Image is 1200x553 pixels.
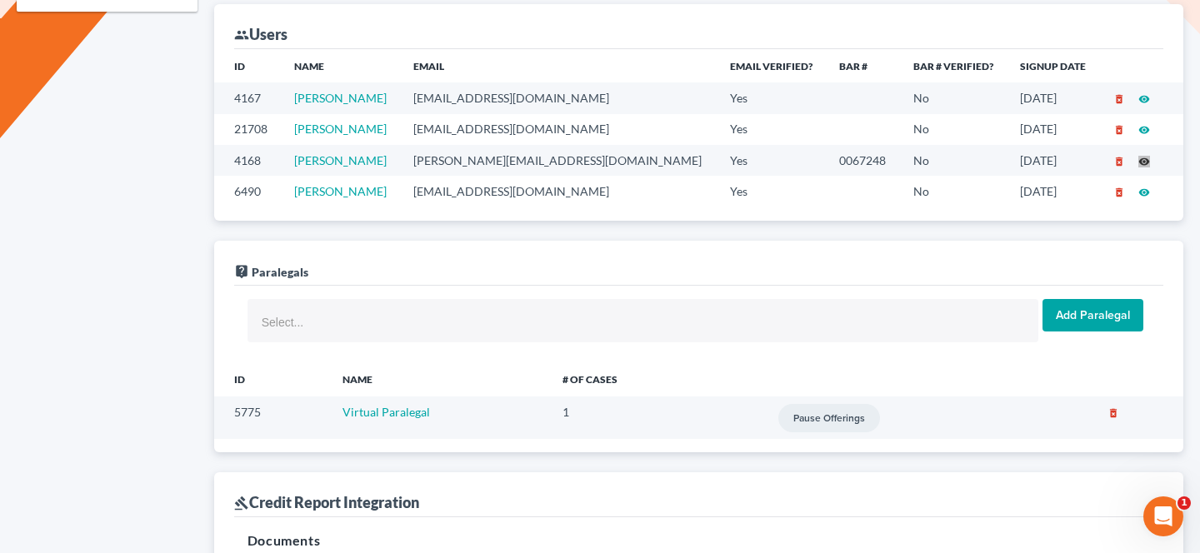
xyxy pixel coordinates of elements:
span: Paralegals [252,265,308,279]
a: visibility [1138,122,1150,136]
td: 5775 [214,396,329,439]
iframe: Intercom live chat [1143,496,1183,536]
td: [EMAIL_ADDRESS][DOMAIN_NAME] [400,82,716,113]
td: Yes [717,176,826,207]
h5: Documents [247,531,1150,551]
a: visibility [1138,91,1150,105]
i: group [234,27,249,42]
th: Bar # Verified? [900,49,1007,82]
i: delete_forever [1113,156,1125,167]
td: [DATE] [1007,176,1099,207]
td: [PERSON_NAME][EMAIL_ADDRESS][DOMAIN_NAME] [400,145,716,176]
a: delete_forever [1113,122,1125,136]
td: 21708 [214,114,281,145]
i: delete_forever [1107,407,1119,419]
i: delete_forever [1113,187,1125,198]
th: Signup Date [1007,49,1099,82]
a: [PERSON_NAME] [294,184,387,198]
i: live_help [234,264,249,279]
th: Name [281,49,401,82]
i: visibility [1138,93,1150,105]
i: delete_forever [1113,93,1125,105]
th: NAME [329,363,548,396]
td: 4168 [214,145,281,176]
input: Pause offerings [778,404,880,432]
a: [PERSON_NAME] [294,153,387,167]
td: Yes [717,114,826,145]
a: delete_forever [1113,184,1125,198]
th: ID [214,363,329,396]
div: Users [234,24,287,44]
button: delete_forever [1077,407,1150,419]
td: Yes [717,145,826,176]
a: delete_forever [1113,91,1125,105]
td: [EMAIL_ADDRESS][DOMAIN_NAME] [400,114,716,145]
td: [DATE] [1007,82,1099,113]
td: [EMAIL_ADDRESS][DOMAIN_NAME] [400,176,716,207]
input: Add Paralegal [1042,299,1143,332]
i: delete_forever [1113,124,1125,136]
a: Virtual Paralegal [342,405,430,419]
td: [DATE] [1007,114,1099,145]
th: Email Verified? [717,49,826,82]
i: visibility [1138,156,1150,167]
td: [DATE] [1007,145,1099,176]
th: ID [214,49,281,82]
a: visibility [1138,153,1150,167]
th: Email [400,49,716,82]
i: visibility [1138,124,1150,136]
td: No [900,82,1007,113]
a: [PERSON_NAME] [294,91,387,105]
td: No [900,114,1007,145]
i: visibility [1138,187,1150,198]
th: Bar # [826,49,899,82]
td: Yes [717,82,826,113]
td: 1 [549,396,706,439]
div: Credit Report Integration [234,492,419,512]
th: # of Cases [549,363,706,396]
a: delete_forever [1113,153,1125,167]
a: visibility [1138,184,1150,198]
td: No [900,176,1007,207]
i: gavel [234,496,249,511]
td: 4167 [214,82,281,113]
td: 0067248 [826,145,899,176]
a: [PERSON_NAME] [294,122,387,136]
td: No [900,145,1007,176]
span: 1 [1177,496,1191,510]
td: 6490 [214,176,281,207]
